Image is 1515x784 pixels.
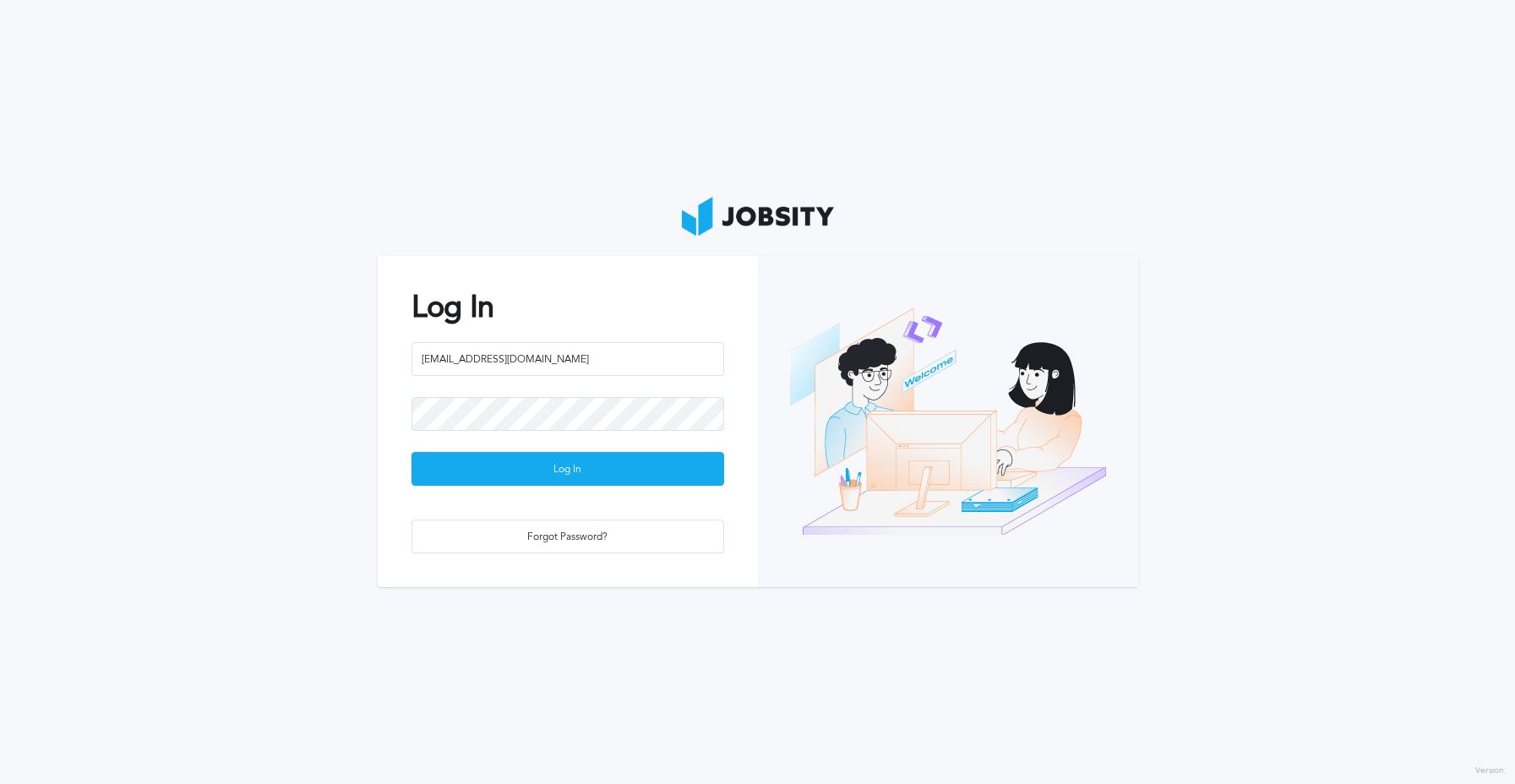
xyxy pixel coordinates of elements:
[411,290,724,324] h2: Log In
[411,520,724,553] button: Forgot Password?
[1475,766,1507,776] label: Version:
[412,520,723,554] div: Forgot Password?
[412,453,723,487] div: Log In
[411,452,724,486] button: Log In
[411,342,724,376] input: Email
